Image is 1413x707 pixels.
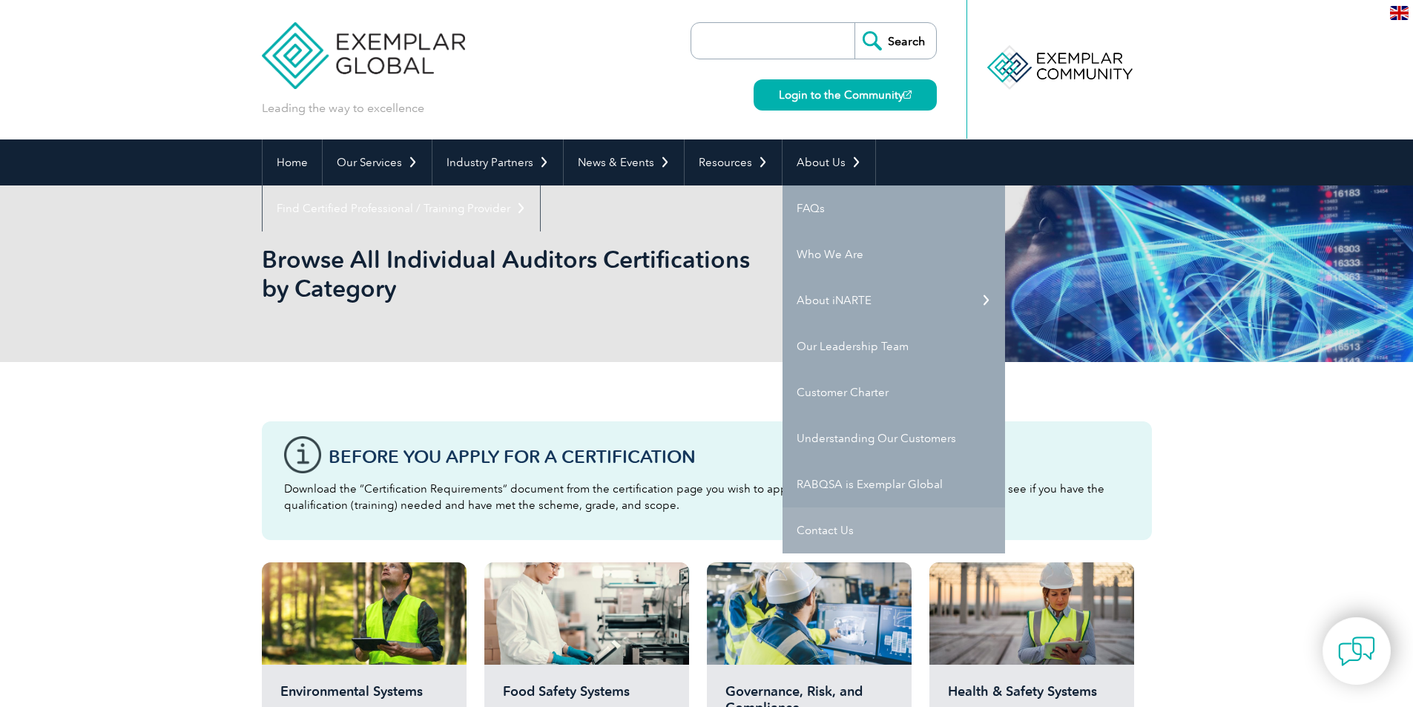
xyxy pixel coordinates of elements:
[263,185,540,231] a: Find Certified Professional / Training Provider
[783,277,1005,323] a: About iNARTE
[783,139,875,185] a: About Us
[1338,633,1375,670] img: contact-chat.png
[262,100,424,116] p: Leading the way to excellence
[432,139,563,185] a: Industry Partners
[903,91,912,99] img: open_square.png
[783,369,1005,415] a: Customer Charter
[284,481,1130,513] p: Download the “Certification Requirements” document from the certification page you wish to apply ...
[783,415,1005,461] a: Understanding Our Customers
[685,139,782,185] a: Resources
[783,461,1005,507] a: RABQSA is Exemplar Global
[783,507,1005,553] a: Contact Us
[783,231,1005,277] a: Who We Are
[262,245,831,303] h1: Browse All Individual Auditors Certifications by Category
[854,23,936,59] input: Search
[783,323,1005,369] a: Our Leadership Team
[783,185,1005,231] a: FAQs
[564,139,684,185] a: News & Events
[1390,6,1409,20] img: en
[329,447,1130,466] h3: Before You Apply For a Certification
[754,79,937,111] a: Login to the Community
[263,139,322,185] a: Home
[323,139,432,185] a: Our Services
